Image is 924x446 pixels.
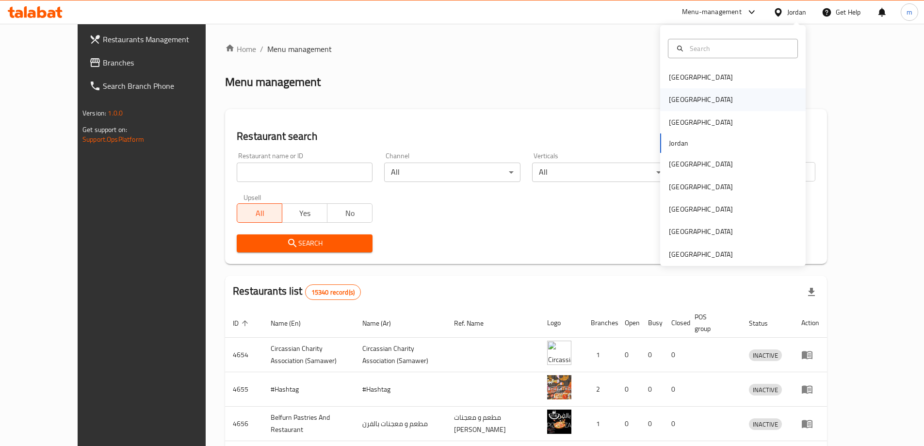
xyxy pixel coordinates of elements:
[749,317,780,329] span: Status
[225,74,321,90] h2: Menu management
[243,194,261,200] label: Upsell
[669,249,733,260] div: [GEOGRAPHIC_DATA]
[331,206,369,220] span: No
[539,308,583,338] th: Logo
[787,7,806,17] div: Jordan
[260,43,263,55] li: /
[82,133,144,146] a: Support.OpsPlatform
[669,159,733,169] div: [GEOGRAPHIC_DATA]
[263,338,355,372] td: ​Circassian ​Charity ​Association​ (Samawer)
[82,107,106,119] span: Version:
[640,308,664,338] th: Busy
[640,338,664,372] td: 0
[640,407,664,441] td: 0
[801,418,819,429] div: Menu
[695,311,729,334] span: POS group
[282,203,327,223] button: Yes
[583,372,617,407] td: 2
[669,72,733,83] div: [GEOGRAPHIC_DATA]
[355,338,446,372] td: ​Circassian ​Charity ​Association​ (Samawer)
[749,418,782,430] div: INACTIVE
[669,226,733,237] div: [GEOGRAPHIC_DATA]
[241,206,278,220] span: All
[225,372,263,407] td: 4655
[237,234,373,252] button: Search
[669,94,733,105] div: [GEOGRAPHIC_DATA]
[547,375,571,399] img: #Hashtag
[686,43,792,54] input: Search
[305,284,361,300] div: Total records count
[749,384,782,396] span: INACTIVE
[103,57,224,68] span: Branches
[907,7,912,17] span: m
[286,206,324,220] span: Yes
[669,204,733,215] div: [GEOGRAPHIC_DATA]
[583,407,617,441] td: 1
[547,410,571,434] img: Belfurn Pastries And Restaurant
[81,28,232,51] a: Restaurants Management
[617,372,640,407] td: 0
[225,43,827,55] nav: breadcrumb
[664,338,687,372] td: 0
[81,74,232,98] a: Search Branch Phone
[362,317,404,329] span: Name (Ar)
[108,107,123,119] span: 1.0.0
[682,6,742,18] div: Menu-management
[749,419,782,430] span: INACTIVE
[103,80,224,92] span: Search Branch Phone
[749,349,782,361] div: INACTIVE
[664,372,687,407] td: 0
[617,407,640,441] td: 0
[237,203,282,223] button: All
[583,338,617,372] td: 1
[454,317,496,329] span: Ref. Name
[233,317,251,329] span: ID
[669,117,733,128] div: [GEOGRAPHIC_DATA]
[640,372,664,407] td: 0
[664,308,687,338] th: Closed
[237,129,815,144] h2: Restaurant search
[225,407,263,441] td: 4656
[225,338,263,372] td: 4654
[801,383,819,395] div: Menu
[794,308,827,338] th: Action
[749,350,782,361] span: INACTIVE
[355,407,446,441] td: مطعم و معجنات بالفرن
[81,51,232,74] a: Branches
[669,182,733,192] div: [GEOGRAPHIC_DATA]
[547,341,571,365] img: ​Circassian ​Charity ​Association​ (Samawer)
[532,163,668,182] div: All
[664,407,687,441] td: 0
[800,281,823,304] div: Export file
[103,33,224,45] span: Restaurants Management
[233,284,361,300] h2: Restaurants list
[271,317,313,329] span: Name (En)
[327,203,373,223] button: No
[617,308,640,338] th: Open
[263,407,355,441] td: Belfurn Pastries And Restaurant
[355,372,446,407] td: #Hashtag
[384,163,520,182] div: All
[617,338,640,372] td: 0
[244,237,365,249] span: Search
[263,372,355,407] td: #Hashtag
[237,163,373,182] input: Search for restaurant name or ID..
[306,288,360,297] span: 15340 record(s)
[267,43,332,55] span: Menu management
[446,407,539,441] td: مطعم و معجنات [PERSON_NAME]
[225,43,256,55] a: Home
[583,308,617,338] th: Branches
[82,123,127,136] span: Get support on:
[801,349,819,361] div: Menu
